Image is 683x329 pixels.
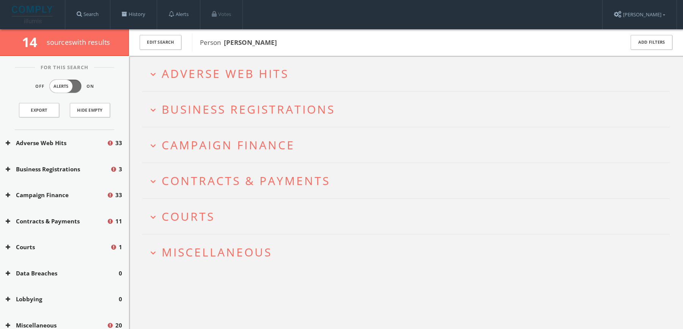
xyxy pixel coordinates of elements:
[119,269,122,278] span: 0
[148,105,158,115] i: expand_more
[115,217,122,226] span: 11
[148,210,670,223] button: expand_moreCourts
[224,38,277,47] b: [PERSON_NAME]
[119,165,122,174] span: 3
[35,64,94,71] span: For This Search
[148,246,670,258] button: expand_moreMiscellaneous
[162,101,335,117] span: Business Registrations
[162,137,295,153] span: Campaign Finance
[162,244,272,260] span: Miscellaneous
[115,191,122,199] span: 33
[631,35,672,50] button: Add Filters
[148,67,670,80] button: expand_moreAdverse Web Hits
[162,209,215,224] span: Courts
[6,191,107,199] button: Campaign Finance
[70,103,110,117] button: Hide Empty
[6,217,107,226] button: Contracts & Payments
[6,165,110,174] button: Business Registrations
[119,295,122,304] span: 0
[6,295,119,304] button: Lobbying
[87,83,94,90] span: On
[162,173,330,188] span: Contracts & Payments
[19,103,59,117] a: Export
[115,139,122,147] span: 33
[12,6,54,23] img: illumis
[140,35,181,50] button: Edit Search
[35,83,44,90] span: Off
[119,243,122,251] span: 1
[148,248,158,258] i: expand_more
[148,212,158,222] i: expand_more
[148,176,158,187] i: expand_more
[148,103,670,115] button: expand_moreBusiness Registrations
[200,38,277,47] span: Person
[162,66,289,81] span: Adverse Web Hits
[148,139,670,151] button: expand_moreCampaign Finance
[6,243,110,251] button: Courts
[6,139,107,147] button: Adverse Web Hits
[148,69,158,79] i: expand_more
[148,174,670,187] button: expand_moreContracts & Payments
[22,33,44,51] span: 14
[148,141,158,151] i: expand_more
[47,38,110,47] span: source s with results
[6,269,119,278] button: Data Breaches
